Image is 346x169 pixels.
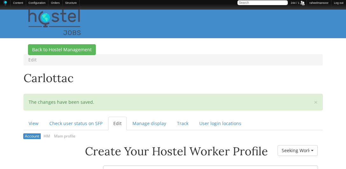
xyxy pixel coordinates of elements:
[172,117,194,130] a: Track
[314,99,318,106] a: ×
[24,117,44,130] a: View
[23,133,41,139] a: Account
[108,117,127,130] a: Edit
[24,72,323,88] h1: carlottac
[44,117,108,130] a: Check user status on SFP
[53,133,77,139] a: Main profile
[237,0,288,5] input: Search
[28,145,268,158] h1: Create Your Hostel Worker Profile
[28,44,96,55] a: Back to Hostel Management
[278,145,318,156] button: Seeking Work
[24,94,323,110] div: The changes have been saved.
[282,147,310,154] span: Seeking Work
[28,57,37,63] li: Edit
[194,117,246,130] a: User login locations
[28,10,81,35] img: Home
[127,117,171,130] a: Manage display
[3,0,8,5] img: Home
[42,133,52,139] a: HM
